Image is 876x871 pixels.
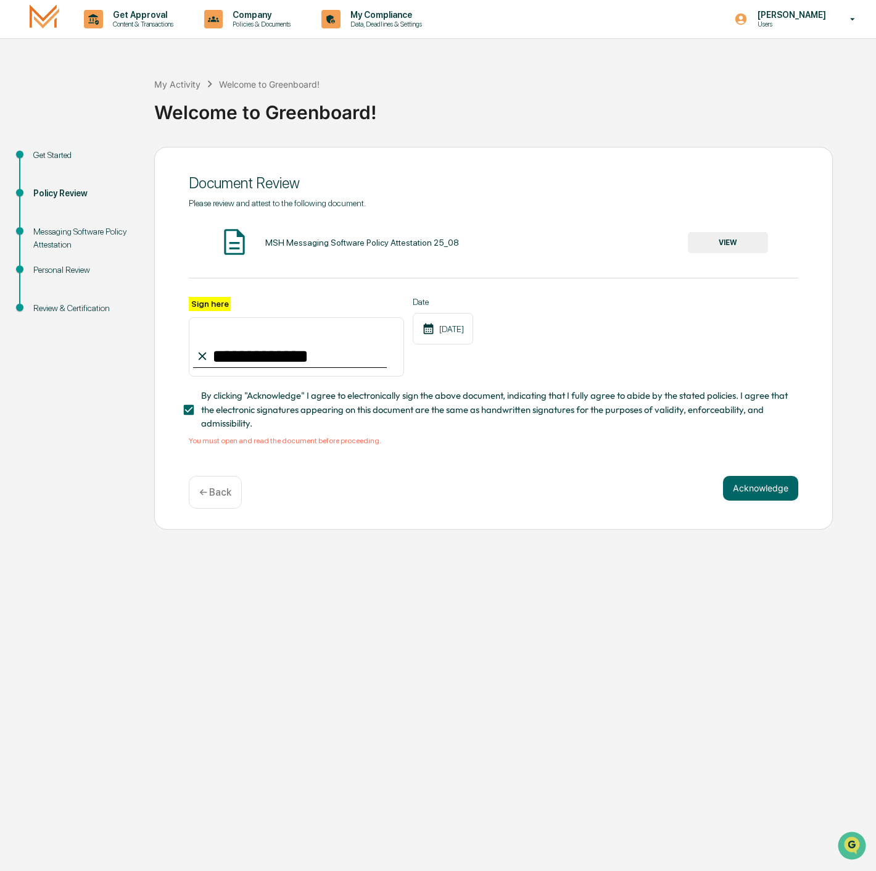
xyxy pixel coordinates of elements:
div: Start new chat [42,94,202,107]
img: logo [30,4,59,33]
div: Review & Certification [33,302,134,315]
label: Sign here [189,297,231,311]
div: 🖐️ [12,157,22,167]
div: MSH Messaging Software Policy Attestation 25_08 [265,238,459,248]
img: 1746055101610-c473b297-6a78-478c-a979-82029cc54cd1 [12,94,35,117]
p: Company [223,10,297,20]
iframe: Open customer support [837,830,870,864]
p: Get Approval [103,10,180,20]
div: Messaging Software Policy Attestation [33,225,134,251]
span: Please review and attest to the following document. [189,198,366,208]
div: Document Review [189,174,798,192]
span: Pylon [123,209,149,219]
div: 🔎 [12,180,22,190]
div: Get Started [33,149,134,162]
div: Personal Review [33,264,134,277]
p: Policies & Documents [223,20,297,28]
p: Content & Transactions [103,20,180,28]
a: 🔎Data Lookup [7,174,83,196]
p: [PERSON_NAME] [748,10,832,20]
a: 🗄️Attestations [85,151,158,173]
span: Data Lookup [25,179,78,191]
span: By clicking "Acknowledge" I agree to electronically sign the above document, indicating that I fu... [201,389,788,430]
p: How can we help? [12,26,225,46]
span: Preclearance [25,156,80,168]
div: You must open and read the document before proceeding. [189,436,798,445]
div: Welcome to Greenboard! [219,79,320,90]
div: We're available if you need us! [42,107,156,117]
a: 🖐️Preclearance [7,151,85,173]
button: Start new chat [210,98,225,113]
p: My Compliance [341,10,428,20]
p: ← Back [199,486,231,498]
span: Attestations [102,156,153,168]
label: Date [413,297,473,307]
div: [DATE] [413,313,473,344]
p: Data, Deadlines & Settings [341,20,428,28]
div: 🗄️ [89,157,99,167]
p: Users [748,20,832,28]
div: Welcome to Greenboard! [154,91,870,123]
img: Document Icon [219,227,250,257]
div: My Activity [154,79,200,90]
a: Powered byPylon [87,209,149,219]
button: VIEW [688,232,768,253]
button: Acknowledge [723,476,798,501]
div: Policy Review [33,187,134,200]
